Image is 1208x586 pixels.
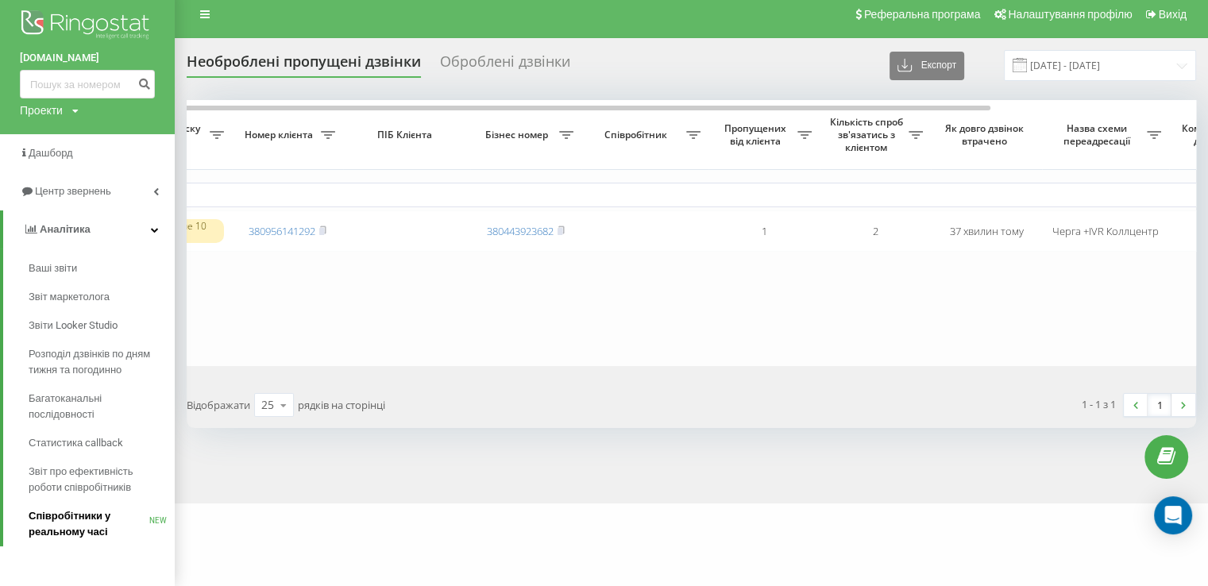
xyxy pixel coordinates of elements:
span: Бізнес номер [478,129,559,141]
span: Звіти Looker Studio [29,318,118,333]
span: Співробітник [589,129,686,141]
a: 1 [1148,394,1171,416]
span: Аналiтика [40,223,91,235]
span: Звіт про ефективність роботи співробітників [29,464,167,495]
div: 1 - 1 з 1 [1082,396,1116,412]
span: Ваші звіти [29,260,77,276]
div: 25 [261,397,274,413]
a: 380443923682 [487,224,554,238]
a: 380956141292 [249,224,315,238]
div: Open Intercom Messenger [1154,496,1192,534]
a: Статистика callback [29,429,175,457]
span: рядків на сторінці [298,398,385,412]
td: 37 хвилин тому [931,210,1042,253]
span: Розподіл дзвінків по дням тижня та погодинно [29,346,167,378]
span: Відображати [187,398,250,412]
img: Ringostat logo [20,6,155,46]
a: Звіт маркетолога [29,283,175,311]
input: Пошук за номером [20,70,155,98]
span: Пропущених від клієнта [716,122,797,147]
span: Назва схеми переадресації [1050,122,1147,147]
a: Розподіл дзвінків по дням тижня та погодинно [29,340,175,384]
span: Співробітники у реальному часі [29,508,149,540]
div: Проекти [20,102,63,118]
td: 2 [820,210,931,253]
span: Налаштування профілю [1008,8,1132,21]
a: Співробітники у реальному часіNEW [29,502,175,546]
td: 1 [708,210,820,253]
a: Звіти Looker Studio [29,311,175,340]
span: Номер клієнта [240,129,321,141]
span: Статистика callback [29,435,123,451]
a: [DOMAIN_NAME] [20,50,155,66]
div: Необроблені пропущені дзвінки [187,53,421,78]
span: ПІБ Клієнта [357,129,457,141]
span: Багатоканальні послідовності [29,391,167,422]
span: Звіт маркетолога [29,289,110,305]
a: Багатоканальні послідовності [29,384,175,429]
td: Черга +IVR Коллцентр [1042,210,1169,253]
span: Як довго дзвінок втрачено [944,122,1029,147]
span: Центр звернень [35,185,111,197]
button: Експорт [890,52,964,80]
a: Аналiтика [3,210,175,249]
div: Оброблені дзвінки [440,53,570,78]
a: Ваші звіти [29,254,175,283]
span: Вихід [1159,8,1187,21]
a: Звіт про ефективність роботи співробітників [29,457,175,502]
span: Реферальна програма [864,8,981,21]
span: Дашборд [29,147,73,159]
span: Кількість спроб зв'язатись з клієнтом [828,116,909,153]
